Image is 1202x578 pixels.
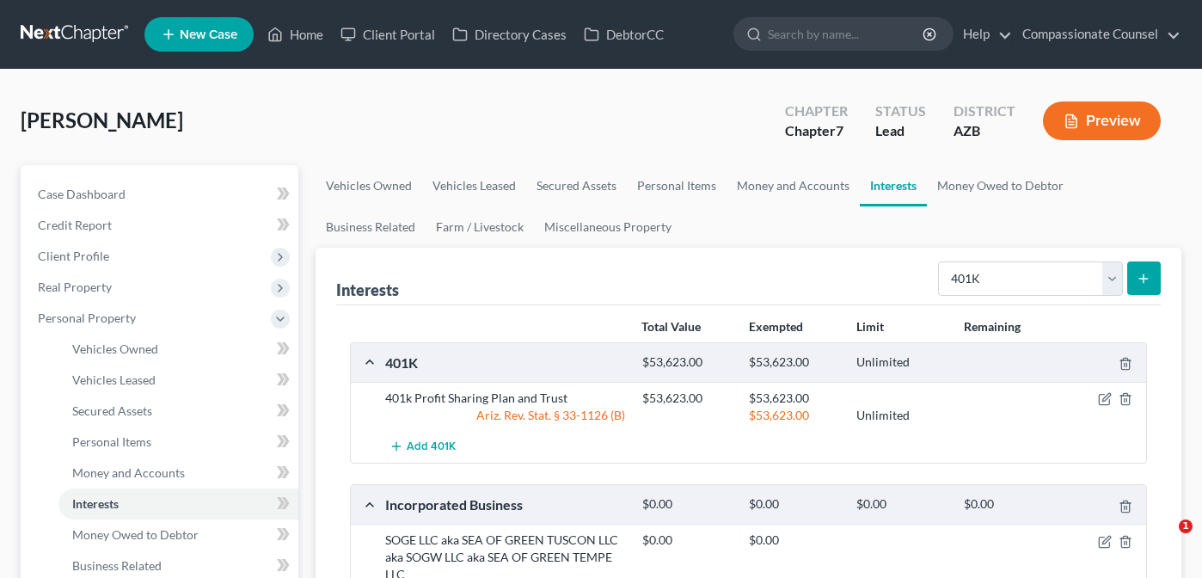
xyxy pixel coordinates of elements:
div: 401k Profit Sharing Plan and Trust [377,390,634,407]
button: Preview [1043,101,1161,140]
a: Personal Items [627,165,727,206]
div: District [954,101,1015,121]
span: 7 [836,122,843,138]
div: $53,623.00 [740,354,848,371]
div: $0.00 [634,532,741,549]
span: Business Related [72,558,162,573]
a: Vehicles Leased [422,165,526,206]
button: Add 401K [385,431,461,463]
strong: Exempted [749,319,803,334]
div: Interests [336,280,399,300]
div: Lead [875,121,926,141]
span: Case Dashboard [38,187,126,201]
span: Money Owed to Debtor [72,527,199,542]
a: Money and Accounts [727,165,860,206]
div: $53,623.00 [634,354,741,371]
span: Vehicles Owned [72,341,158,356]
input: Search by name... [768,18,925,50]
a: Credit Report [24,210,298,241]
a: Vehicles Owned [58,334,298,365]
div: Ariz. Rev. Stat. § 33-1126 (B) [377,407,634,424]
strong: Remaining [964,319,1021,334]
div: $0.00 [955,496,1063,513]
a: Home [259,19,332,50]
strong: Total Value [641,319,701,334]
span: Personal Property [38,311,136,325]
span: Credit Report [38,218,112,232]
div: $0.00 [634,496,741,513]
span: Secured Assets [72,403,152,418]
a: Secured Assets [58,396,298,427]
div: 401K [377,354,634,372]
a: Vehicles Leased [58,365,298,396]
a: Help [954,19,1012,50]
a: Miscellaneous Property [534,206,682,248]
a: Farm / Livestock [426,206,534,248]
span: Vehicles Leased [72,372,156,387]
div: $0.00 [740,532,848,549]
div: $0.00 [848,496,955,513]
span: Personal Items [72,434,151,449]
div: Incorporated Business [377,495,634,513]
div: $53,623.00 [634,390,741,407]
span: New Case [180,28,237,41]
a: Directory Cases [444,19,575,50]
a: Client Portal [332,19,444,50]
div: $53,623.00 [740,407,848,424]
a: Case Dashboard [24,179,298,210]
iframe: Intercom live chat [1144,520,1185,561]
span: Money and Accounts [72,465,185,480]
div: AZB [954,121,1015,141]
div: Unlimited [848,407,955,424]
div: Unlimited [848,354,955,371]
a: Compassionate Counsel [1014,19,1181,50]
a: Money Owed to Debtor [927,165,1074,206]
span: [PERSON_NAME] [21,108,183,132]
a: Business Related [316,206,426,248]
a: Interests [860,165,927,206]
a: Money and Accounts [58,458,298,489]
div: Status [875,101,926,121]
span: Client Profile [38,249,109,263]
div: $0.00 [740,496,848,513]
a: Vehicles Owned [316,165,422,206]
span: Interests [72,496,119,511]
a: Personal Items [58,427,298,458]
strong: Limit [856,319,884,334]
span: Real Property [38,280,112,294]
div: $53,623.00 [740,390,848,407]
span: 1 [1179,520,1193,533]
a: Interests [58,489,298,520]
a: Secured Assets [526,165,627,206]
div: Chapter [785,101,848,121]
div: Chapter [785,121,848,141]
a: DebtorCC [575,19,672,50]
a: Money Owed to Debtor [58,520,298,550]
span: Add 401K [407,440,456,454]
